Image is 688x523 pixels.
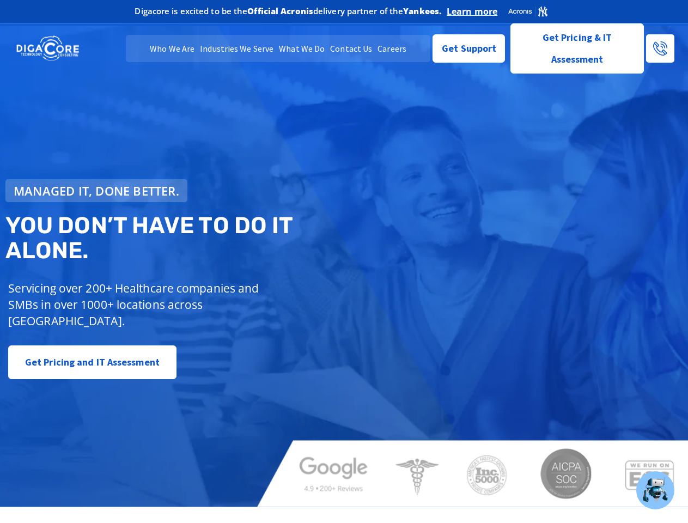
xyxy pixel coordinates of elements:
[327,35,375,62] a: Contact Us
[16,35,79,62] img: DigaCore Technology Consulting
[276,35,327,62] a: What We Do
[519,27,635,70] span: Get Pricing & IT Assessment
[5,179,187,202] a: Managed IT, done better.
[147,35,197,62] a: Who We Are
[433,34,505,63] a: Get Support
[5,213,351,263] h2: You don’t have to do IT alone.
[447,6,497,17] a: Learn more
[14,185,179,197] span: Managed IT, done better.
[375,35,409,62] a: Careers
[510,23,644,74] a: Get Pricing & IT Assessment
[403,5,441,16] b: Yankees.
[508,5,548,17] img: Acronis
[8,345,176,379] a: Get Pricing and IT Assessment
[197,35,276,62] a: Industries We Serve
[126,35,431,62] nav: Menu
[247,5,313,16] b: Official Acronis
[135,7,441,15] h2: Digacore is excited to be the delivery partner of the
[25,351,160,373] span: Get Pricing and IT Assessment
[442,38,496,59] span: Get Support
[8,280,289,329] p: Servicing over 200+ Healthcare companies and SMBs in over 1000+ locations across [GEOGRAPHIC_DATA].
